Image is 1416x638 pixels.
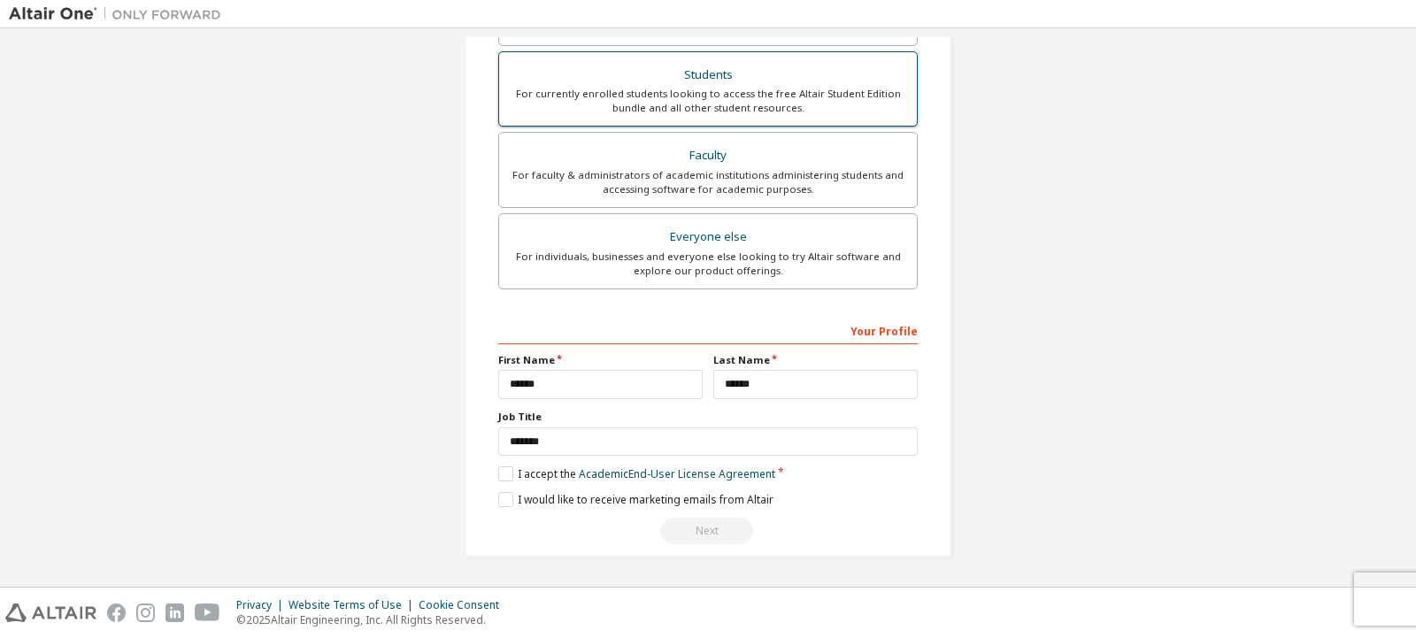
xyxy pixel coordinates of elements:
img: linkedin.svg [165,603,184,622]
img: instagram.svg [136,603,155,622]
div: Website Terms of Use [289,598,419,612]
img: youtube.svg [195,603,220,622]
div: You need to provide your academic email [498,518,918,544]
div: Faculty [510,143,906,168]
label: First Name [498,353,703,367]
p: © 2025 Altair Engineering, Inc. All Rights Reserved. [236,612,510,627]
div: For individuals, businesses and everyone else looking to try Altair software and explore our prod... [510,250,906,278]
label: Job Title [498,410,918,424]
div: Students [510,63,906,88]
div: For faculty & administrators of academic institutions administering students and accessing softwa... [510,168,906,196]
label: I accept the [498,466,775,481]
div: Cookie Consent [419,598,510,612]
a: Academic End-User License Agreement [579,466,775,481]
div: Your Profile [498,316,918,344]
div: For currently enrolled students looking to access the free Altair Student Edition bundle and all ... [510,87,906,115]
div: Privacy [236,598,289,612]
label: Last Name [713,353,918,367]
img: altair_logo.svg [5,603,96,622]
label: I would like to receive marketing emails from Altair [498,492,773,507]
div: Everyone else [510,225,906,250]
img: Altair One [9,5,230,23]
img: facebook.svg [107,603,126,622]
